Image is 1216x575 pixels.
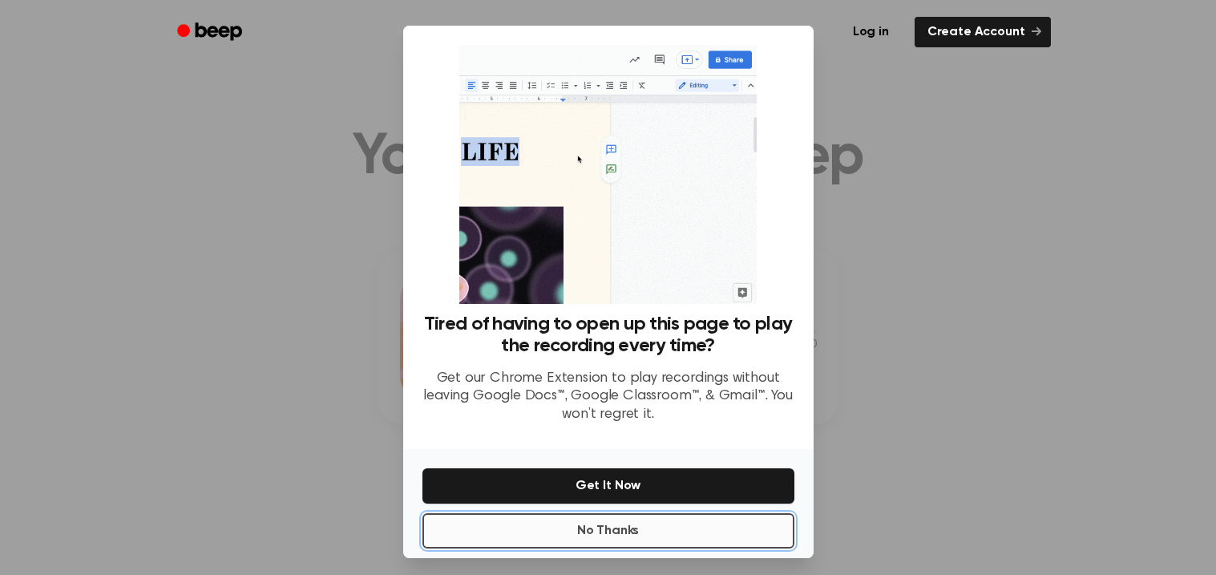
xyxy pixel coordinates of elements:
[422,468,794,504] button: Get It Now
[422,513,794,549] button: No Thanks
[166,17,257,48] a: Beep
[422,370,794,424] p: Get our Chrome Extension to play recordings without leaving Google Docs™, Google Classroom™, & Gm...
[459,45,757,304] img: Beep extension in action
[422,314,794,357] h3: Tired of having to open up this page to play the recording every time?
[915,17,1051,47] a: Create Account
[837,14,905,51] a: Log in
